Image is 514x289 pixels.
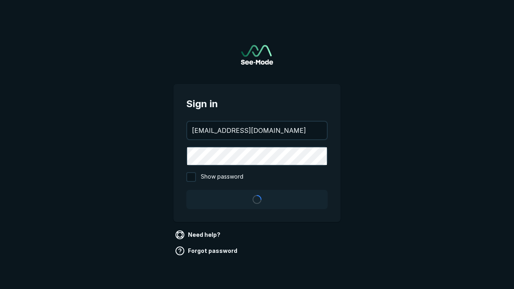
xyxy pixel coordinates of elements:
span: Show password [201,172,243,182]
a: Forgot password [173,244,241,257]
input: your@email.com [187,122,327,139]
a: Need help? [173,228,224,241]
a: Go to sign in [241,45,273,65]
span: Sign in [186,97,328,111]
img: See-Mode Logo [241,45,273,65]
